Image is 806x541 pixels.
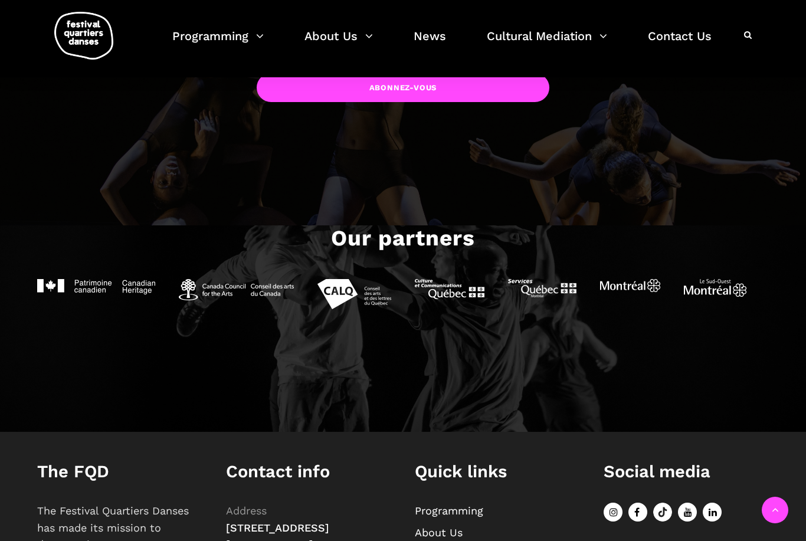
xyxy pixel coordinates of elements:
a: News [414,26,446,61]
a: Programming [415,504,483,517]
img: Conseil des arts Canada [179,279,294,300]
img: CALQ [317,279,391,309]
img: Patrimoine Canadien [37,279,155,294]
h1: Contact info [226,461,391,482]
input: Abonnez-vous [257,73,549,102]
img: MCCQ [415,279,484,299]
a: Contact Us [648,26,712,61]
h1: Quick links [415,461,580,482]
h1: Social media [604,461,769,482]
a: About Us [304,26,373,61]
img: Sud Ouest Montréal [684,279,746,297]
a: About Us [415,526,463,539]
a: Programming [172,26,264,61]
h1: The FQD [37,461,202,482]
img: logo-fqd-med [54,12,113,60]
h3: Our partners [331,225,475,255]
a: Cultural Mediation [487,26,607,61]
img: Ville de Montréal [600,279,660,292]
img: Services Québec [508,279,576,297]
span: Address [226,504,267,517]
